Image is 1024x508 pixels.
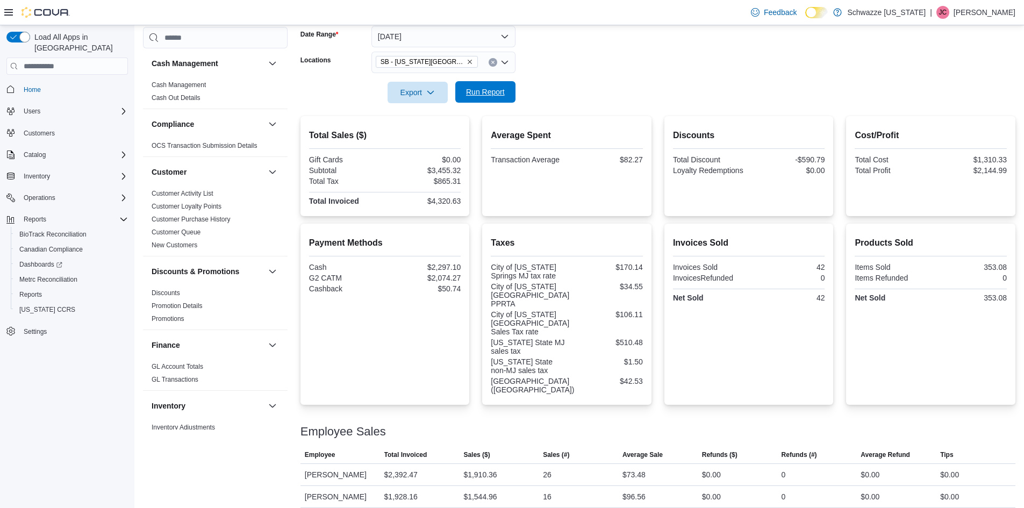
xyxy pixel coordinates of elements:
h3: Employee Sales [300,425,386,438]
button: Cash Management [266,57,279,70]
button: Reports [11,287,132,302]
h2: Payment Methods [309,237,461,249]
span: BioTrack Reconciliation [19,230,87,239]
button: Catalog [2,147,132,162]
span: Customers [19,126,128,140]
div: Total Cost [855,155,928,164]
button: Clear input [489,58,497,67]
span: Export [394,82,441,103]
button: Operations [19,191,60,204]
button: Home [2,81,132,97]
label: Locations [300,56,331,65]
div: 0 [782,490,786,503]
span: Customer Loyalty Points [152,202,221,211]
span: Tips [940,450,953,459]
p: [PERSON_NAME] [954,6,1015,19]
strong: Net Sold [673,294,704,302]
div: $96.56 [622,490,646,503]
div: 353.08 [933,294,1007,302]
div: -$590.79 [751,155,825,164]
strong: Total Invoiced [309,197,359,205]
span: Promotion Details [152,302,203,310]
div: 16 [543,490,552,503]
span: BioTrack Reconciliation [15,228,128,241]
div: $0.00 [940,490,959,503]
a: GL Transactions [152,376,198,383]
div: 353.08 [933,263,1007,271]
h2: Cost/Profit [855,129,1007,142]
a: OCS Transaction Submission Details [152,142,257,149]
div: $865.31 [387,177,461,185]
div: $0.00 [702,490,721,503]
span: Inventory [19,170,128,183]
h3: Discounts & Promotions [152,266,239,277]
div: [US_STATE] State non-MJ sales tax [491,357,564,375]
a: Discounts [152,289,180,297]
div: 0 [751,274,825,282]
button: Metrc Reconciliation [11,272,132,287]
span: Operations [24,194,55,202]
div: $0.00 [861,468,879,481]
span: Employee [305,450,335,459]
div: Cash [309,263,383,271]
a: Dashboards [15,258,67,271]
a: Home [19,83,45,96]
div: $2,392.47 [384,468,418,481]
button: Remove SB - Colorado Springs from selection in this group [467,59,473,65]
div: City of [US_STATE] Springs MJ tax rate [491,263,564,280]
span: Inventory Adjustments [152,423,215,432]
input: Dark Mode [805,7,828,18]
a: New Customers [152,241,197,249]
span: Customer Activity List [152,189,213,198]
a: Customer Queue [152,228,200,236]
span: Reports [15,288,128,301]
div: Invoices Sold [673,263,747,271]
button: Customer [152,167,264,177]
button: Discounts & Promotions [266,265,279,278]
div: Total Tax [309,177,383,185]
a: Inventory Adjustments [152,424,215,431]
div: $1.50 [569,357,643,366]
div: $106.11 [574,310,643,319]
span: Canadian Compliance [19,245,83,254]
span: Cash Management [152,81,206,89]
div: Compliance [143,139,288,156]
div: Total Profit [855,166,928,175]
button: Discounts & Promotions [152,266,264,277]
h3: Cash Management [152,58,218,69]
span: [US_STATE] CCRS [19,305,75,314]
span: Home [19,82,128,96]
button: Operations [2,190,132,205]
a: Metrc Reconciliation [15,273,82,286]
div: 42 [751,263,825,271]
h3: Finance [152,340,180,350]
div: $3,455.32 [387,166,461,175]
span: Average Sale [622,450,663,459]
div: 0 [933,274,1007,282]
a: Customer Activity List [152,190,213,197]
span: Customer Queue [152,228,200,237]
div: Cash Management [143,78,288,109]
span: Metrc Reconciliation [19,275,77,284]
div: $73.48 [622,468,646,481]
div: [US_STATE] State MJ sales tax [491,338,564,355]
span: Cash Out Details [152,94,200,102]
h2: Taxes [491,237,643,249]
button: Export [388,82,448,103]
div: 42 [751,294,825,302]
span: OCS Transaction Submission Details [152,141,257,150]
button: Compliance [152,119,264,130]
p: | [930,6,932,19]
h3: Compliance [152,119,194,130]
a: Dashboards [11,257,132,272]
h3: Inventory [152,400,185,411]
span: Canadian Compliance [15,243,128,256]
a: BioTrack Reconciliation [15,228,91,241]
span: Reports [19,213,128,226]
span: Sales ($) [463,450,490,459]
span: Operations [19,191,128,204]
button: Inventory [2,169,132,184]
a: Promotions [152,315,184,323]
span: Run Report [466,87,505,97]
div: $34.55 [574,282,643,291]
